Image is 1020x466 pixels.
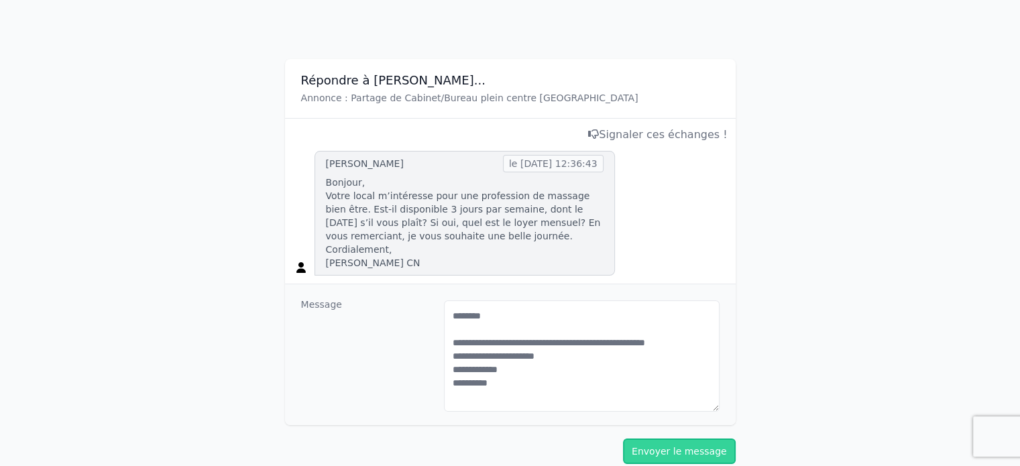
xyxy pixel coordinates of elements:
[293,127,728,143] div: Signaler ces échanges !
[301,72,720,89] h3: Répondre à [PERSON_NAME]...
[301,298,433,412] dt: Message
[301,91,720,105] p: Annonce : Partage de Cabinet/Bureau plein centre [GEOGRAPHIC_DATA]
[326,176,604,270] p: Bonjour, Votre local m’intéresse pour une profession de massage bien être. Est-il disponible 3 jo...
[326,157,404,170] div: [PERSON_NAME]
[623,439,736,464] button: Envoyer le message
[503,155,604,172] span: le [DATE] 12:36:43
